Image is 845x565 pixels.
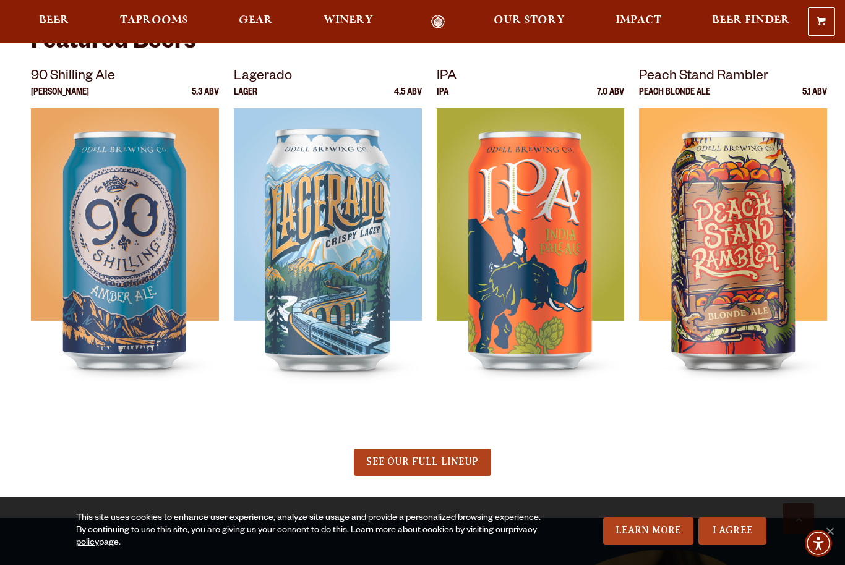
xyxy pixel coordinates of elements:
[698,517,766,545] a: I Agree
[324,15,373,25] span: Winery
[354,449,491,476] a: SEE OUR FULL LINEUP
[31,66,219,417] a: 90 Shilling Ale [PERSON_NAME] 5.3 ABV 90 Shilling Ale 90 Shilling Ale
[616,15,661,25] span: Impact
[414,15,461,29] a: Odell Home
[31,15,77,29] a: Beer
[494,15,565,25] span: Our Story
[639,66,827,417] a: Peach Stand Rambler Peach Blonde Ale 5.1 ABV Peach Stand Rambler Peach Stand Rambler
[234,66,422,417] a: Lagerado Lager 4.5 ABV Lagerado Lagerado
[234,66,422,88] p: Lagerado
[639,88,710,108] p: Peach Blonde Ale
[231,15,281,29] a: Gear
[607,15,669,29] a: Impact
[76,526,537,548] a: privacy policy
[802,88,827,108] p: 5.1 ABV
[437,66,625,88] p: IPA
[639,108,827,417] img: Peach Stand Rambler
[31,108,219,417] img: 90 Shilling Ale
[192,88,219,108] p: 5.3 ABV
[112,15,196,29] a: Taprooms
[639,66,827,88] p: Peach Stand Rambler
[704,15,798,29] a: Beer Finder
[437,88,448,108] p: IPA
[437,108,625,417] img: IPA
[597,88,624,108] p: 7.0 ABV
[712,15,790,25] span: Beer Finder
[486,15,573,29] a: Our Story
[31,88,89,108] p: [PERSON_NAME]
[437,66,625,417] a: IPA IPA 7.0 ABV IPA IPA
[39,15,69,25] span: Beer
[366,456,478,467] span: SEE OUR FULL LINEUP
[805,530,832,557] div: Accessibility Menu
[234,88,257,108] p: Lager
[76,512,546,550] div: This site uses cookies to enhance user experience, analyze site usage and provide a personalized ...
[603,517,694,545] a: Learn More
[234,108,422,417] img: Lagerado
[394,88,422,108] p: 4.5 ABV
[120,15,188,25] span: Taprooms
[31,66,219,88] p: 90 Shilling Ale
[31,28,814,66] h3: Featured Beers
[239,15,273,25] span: Gear
[315,15,381,29] a: Winery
